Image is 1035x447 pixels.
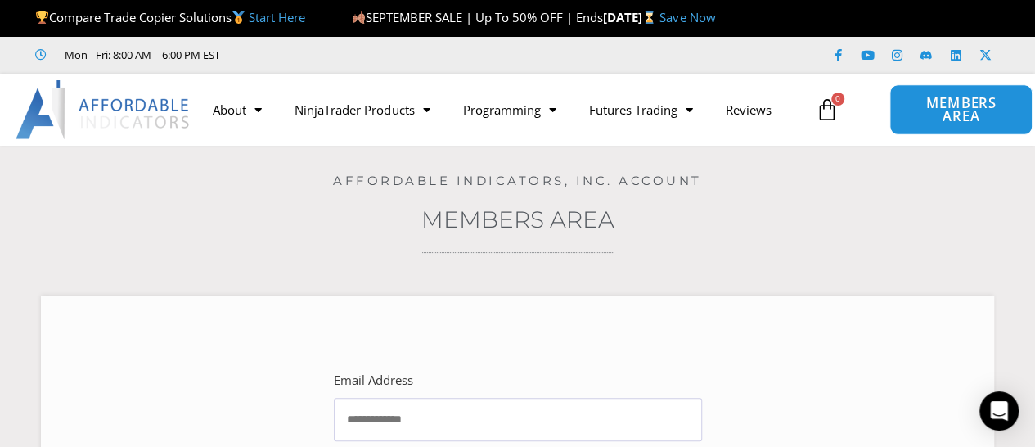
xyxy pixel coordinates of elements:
[791,86,863,133] a: 0
[232,11,245,24] img: 🥇
[643,11,655,24] img: ⌛
[196,91,278,129] a: About
[908,97,1014,124] span: MEMBERS AREA
[352,9,603,25] span: SEPTEMBER SALE | Up To 50% OFF | Ends
[889,84,1033,135] a: MEMBERS AREA
[196,91,808,129] nav: Menu
[979,391,1019,431] div: Open Intercom Messenger
[61,45,220,65] span: Mon - Fri: 8:00 AM – 6:00 PM EST
[831,93,844,106] span: 0
[333,173,702,188] a: Affordable Indicators, Inc. Account
[603,9,659,25] strong: [DATE]
[16,80,191,139] img: LogoAI | Affordable Indicators – NinjaTrader
[35,9,305,25] span: Compare Trade Copier Solutions
[36,11,48,24] img: 🏆
[353,11,365,24] img: 🍂
[334,369,413,392] label: Email Address
[243,47,488,63] iframe: Customer reviews powered by Trustpilot
[278,91,446,129] a: NinjaTrader Products
[249,9,305,25] a: Start Here
[659,9,715,25] a: Save Now
[572,91,709,129] a: Futures Trading
[446,91,572,129] a: Programming
[421,205,614,233] a: Members Area
[709,91,787,129] a: Reviews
